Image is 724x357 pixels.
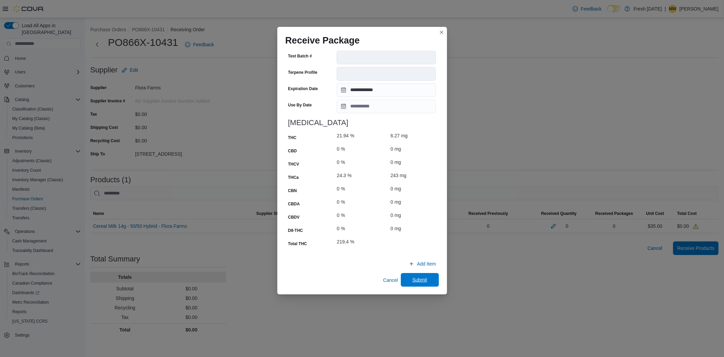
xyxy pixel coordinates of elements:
div: % [341,159,345,166]
p: 0 [337,185,339,192]
div: mg [394,185,401,192]
div: mg [394,212,401,219]
div: % [350,238,354,245]
p: 0 [337,225,339,232]
div: mg [394,225,401,232]
button: Cancel [380,273,401,287]
label: THCa [288,175,299,180]
label: CBDA [288,201,300,207]
p: 0 [337,146,339,152]
button: Closes this modal window [438,28,446,36]
label: CBDV [288,215,300,220]
label: Total THC [288,241,307,247]
div: mg [400,172,406,179]
div: % [341,199,345,205]
div: mg [394,159,401,166]
label: D8-THC [288,228,303,233]
span: Add Item [417,260,436,267]
label: Use By Date [288,102,312,108]
div: % [341,146,345,152]
div: % [341,225,345,232]
p: 6.27 [390,132,400,139]
div: % [348,172,352,179]
p: 0 [390,159,393,166]
label: Expiration Date [288,86,318,91]
p: 0 [337,199,339,205]
p: 219.4 [337,238,349,245]
button: Submit [401,273,439,287]
div: % [341,185,345,192]
p: 0 [390,225,393,232]
div: % [350,132,354,139]
p: 0 [390,185,393,192]
h3: [MEDICAL_DATA] [288,119,436,127]
div: mg [394,146,401,152]
p: 24.3 [337,172,346,179]
button: Add Item [406,257,439,271]
label: CBN [288,188,297,193]
div: mg [394,199,401,205]
p: 0 [390,146,393,152]
p: 21.94 [337,132,349,139]
label: THC [288,135,297,140]
input: Press the down key to open a popover containing a calendar. [337,83,436,97]
span: Submit [412,276,427,283]
h1: Receive Package [285,35,360,46]
label: Test Batch # [288,53,312,59]
p: 0 [337,212,339,219]
label: Terpene Profile [288,70,317,75]
label: CBD [288,148,297,154]
div: mg [401,132,408,139]
p: 0 [390,212,393,219]
span: Cancel [383,277,398,284]
input: Press the down key to open a popover containing a calendar. [337,100,436,113]
p: 0 [390,199,393,205]
p: 243 [390,172,398,179]
div: % [341,212,345,219]
label: THCV [288,161,299,167]
p: 0 [337,159,339,166]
